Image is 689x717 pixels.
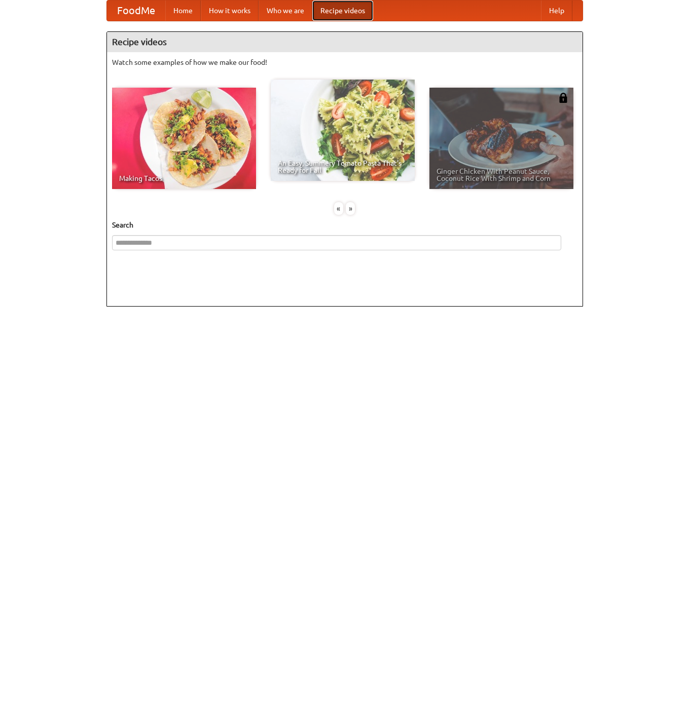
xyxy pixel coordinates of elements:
a: Recipe videos [312,1,373,21]
h4: Recipe videos [107,32,583,52]
span: Making Tacos [119,175,249,182]
div: » [346,202,355,215]
span: An Easy, Summery Tomato Pasta That's Ready for Fall [278,160,408,174]
p: Watch some examples of how we make our food! [112,57,577,67]
a: Making Tacos [112,88,256,189]
img: 483408.png [558,93,568,103]
div: « [334,202,343,215]
a: An Easy, Summery Tomato Pasta That's Ready for Fall [271,80,415,181]
a: How it works [201,1,259,21]
a: FoodMe [107,1,165,21]
a: Who we are [259,1,312,21]
h5: Search [112,220,577,230]
a: Help [541,1,572,21]
a: Home [165,1,201,21]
